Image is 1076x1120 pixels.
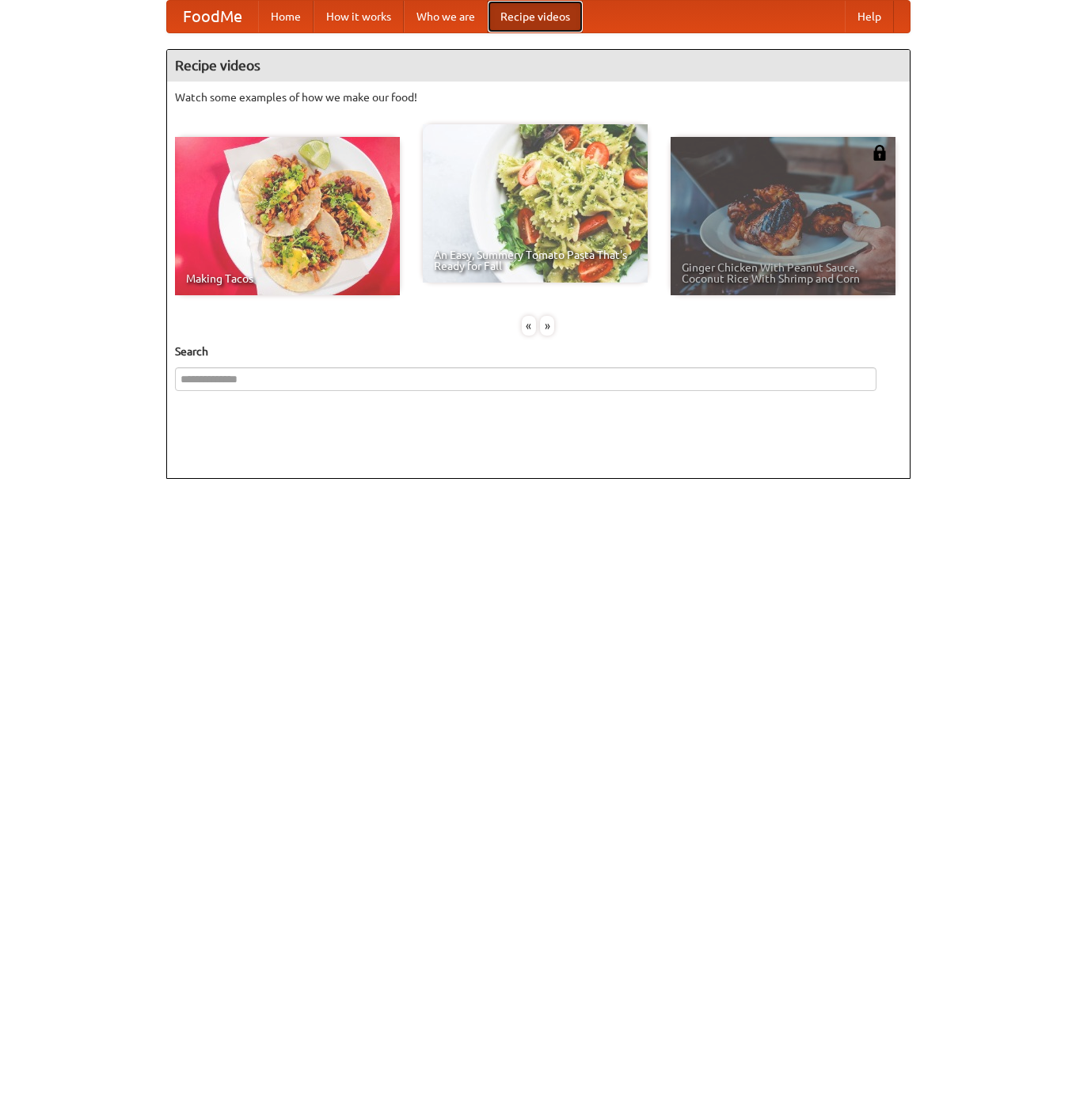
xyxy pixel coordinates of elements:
span: Making Tacos [186,273,389,284]
p: Watch some examples of how we make our food! [175,89,902,105]
div: « [522,316,536,336]
span: An Easy, Summery Tomato Pasta That's Ready for Fall [434,249,637,271]
a: Who we are [404,1,488,32]
div: » [540,316,554,336]
a: Home [258,1,314,32]
a: Making Tacos [175,137,400,295]
a: An Easy, Summery Tomato Pasta That's Ready for Fall [423,124,648,283]
h4: Recipe videos [167,50,910,82]
a: Recipe videos [488,1,583,32]
img: 483408.png [872,145,888,161]
h5: Search [175,344,902,359]
a: How it works [314,1,404,32]
a: FoodMe [167,1,258,32]
a: Help [845,1,894,32]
